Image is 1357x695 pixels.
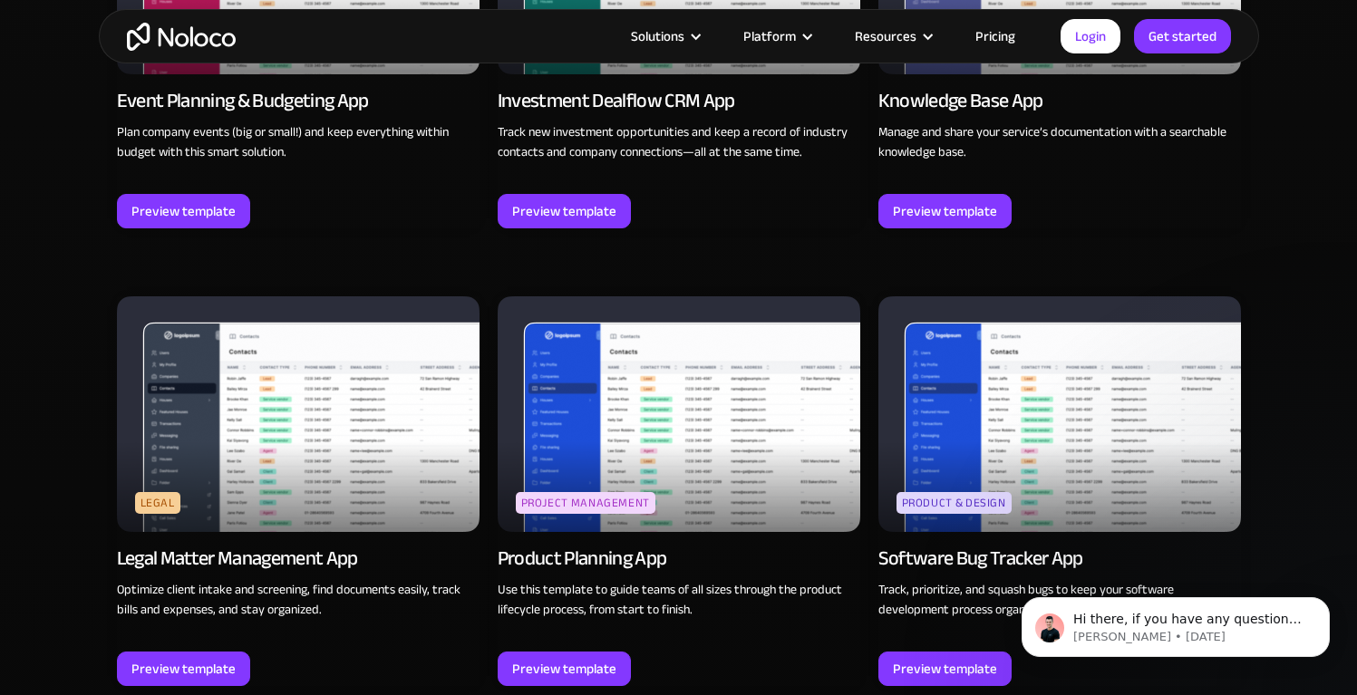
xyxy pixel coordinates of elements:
[893,199,997,223] div: Preview template
[117,88,369,113] div: Event Planning & Budgeting App
[135,492,180,514] div: Legal
[516,492,656,514] div: Project Management
[878,580,1241,620] p: Track, prioritize, and squash bugs to keep your software development process organized and error-...
[498,580,860,620] p: Use this template to guide teams of all sizes through the product lifecycle process, from start t...
[743,24,796,48] div: Platform
[127,23,236,51] a: home
[131,199,236,223] div: Preview template
[994,559,1357,686] iframe: Intercom notifications message
[498,122,860,162] p: Track new investment opportunities and keep a record of industry contacts and company connections...
[512,657,616,681] div: Preview template
[117,296,480,686] a: LegalLegal Matter Management AppOptimize client intake and screening, find documents easily, trac...
[832,24,953,48] div: Resources
[498,296,860,686] a: Project ManagementProduct Planning AppUse this template to guide teams of all sizes through the p...
[897,492,1012,514] div: Product & Design
[631,24,684,48] div: Solutions
[117,580,480,620] p: Optimize client intake and screening, find documents easily, track bills and expenses, and stay o...
[878,545,1083,571] div: Software Bug Tracker App
[498,545,667,571] div: Product Planning App
[131,657,236,681] div: Preview template
[117,122,480,162] p: Plan company events (big or small!) and keep everything within budget with this smart solution.
[1134,19,1231,53] a: Get started
[721,24,832,48] div: Platform
[893,657,997,681] div: Preview template
[878,122,1241,162] p: Manage and share your service’s documentation with a searchable knowledge base.
[878,296,1241,686] a: Product & DesignSoftware Bug Tracker AppTrack, prioritize, and squash bugs to keep your software ...
[498,88,735,113] div: Investment Dealflow CRM App
[117,545,358,571] div: Legal Matter Management App
[855,24,916,48] div: Resources
[512,199,616,223] div: Preview template
[1061,19,1120,53] a: Login
[608,24,721,48] div: Solutions
[953,24,1038,48] a: Pricing
[878,88,1043,113] div: Knowledge Base App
